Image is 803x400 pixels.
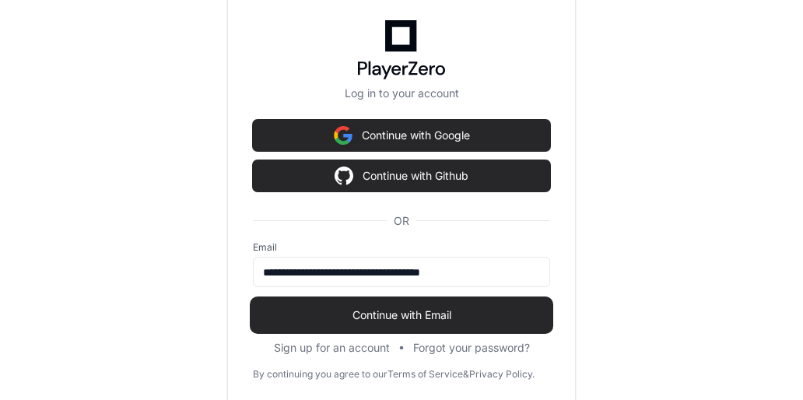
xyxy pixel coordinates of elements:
button: Continue with Github [253,160,550,191]
span: OR [387,213,416,229]
button: Sign up for an account [274,340,390,356]
span: Continue with Email [253,307,550,323]
button: Continue with Email [253,300,550,331]
div: By continuing you agree to our [253,368,387,381]
p: Log in to your account [253,86,550,101]
a: Terms of Service [387,368,463,381]
img: Sign in with google [334,120,352,151]
label: Email [253,241,550,254]
img: Sign in with google [335,160,353,191]
div: & [463,368,469,381]
button: Continue with Google [253,120,550,151]
a: Privacy Policy. [469,368,535,381]
button: Forgot your password? [413,340,530,356]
